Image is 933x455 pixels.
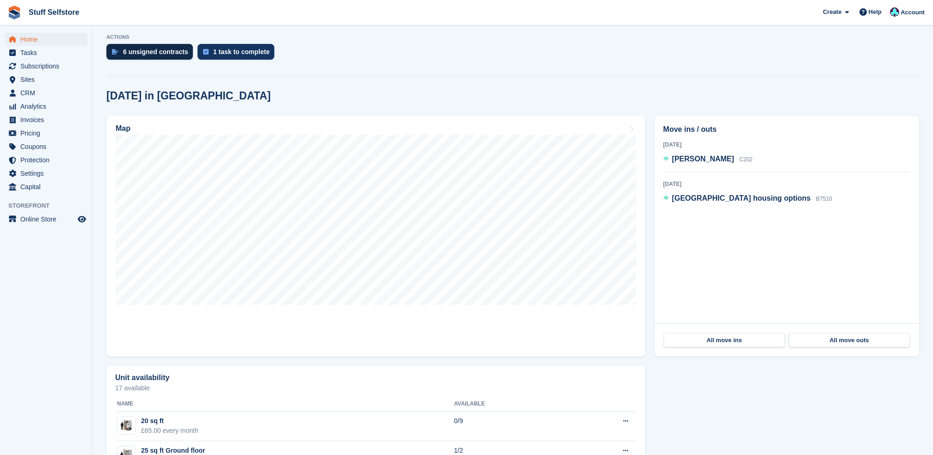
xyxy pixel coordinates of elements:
a: Map [106,116,645,357]
div: 1 task to complete [213,48,270,55]
span: [PERSON_NAME] [672,155,734,163]
th: Available [454,397,566,412]
a: menu [5,213,87,226]
span: Capital [20,180,76,193]
a: [GEOGRAPHIC_DATA] housing options B7510 [663,193,832,205]
a: menu [5,180,87,193]
span: Analytics [20,100,76,113]
img: task-75834270c22a3079a89374b754ae025e5fb1db73e45f91037f5363f120a921f8.svg [203,49,209,55]
span: Subscriptions [20,60,76,73]
a: menu [5,86,87,99]
a: menu [5,154,87,166]
a: menu [5,33,87,46]
span: B7510 [816,196,832,202]
a: menu [5,73,87,86]
span: Online Store [20,213,76,226]
a: [PERSON_NAME] C202 [663,154,753,166]
h2: Move ins / outs [663,124,910,135]
span: Sites [20,73,76,86]
a: 6 unsigned contracts [106,44,198,64]
span: Storefront [8,201,92,210]
span: CRM [20,86,76,99]
span: [GEOGRAPHIC_DATA] housing options [672,194,811,202]
img: stora-icon-8386f47178a22dfd0bd8f6a31ec36ba5ce8667c1dd55bd0f319d3a0aa187defe.svg [7,6,21,19]
span: Protection [20,154,76,166]
h2: Map [116,124,130,133]
span: Create [823,7,841,17]
span: Coupons [20,140,76,153]
a: menu [5,167,87,180]
p: 17 available [115,385,636,391]
a: menu [5,100,87,113]
a: All move outs [789,333,910,348]
a: menu [5,46,87,59]
a: menu [5,127,87,140]
a: Preview store [76,214,87,225]
div: [DATE] [663,180,910,188]
span: Tasks [20,46,76,59]
div: 20 sq ft [141,416,198,426]
a: All move ins [664,333,785,348]
td: 0/9 [454,412,566,441]
img: contract_signature_icon-13c848040528278c33f63329250d36e43548de30e8caae1d1a13099fd9432cc5.svg [112,49,118,55]
a: menu [5,60,87,73]
a: 1 task to complete [198,44,279,64]
span: Home [20,33,76,46]
a: menu [5,140,87,153]
span: C202 [739,156,753,163]
div: £65.00 every month [141,426,198,436]
span: Invoices [20,113,76,126]
a: menu [5,113,87,126]
div: 6 unsigned contracts [123,48,188,55]
p: ACTIONS [106,34,919,40]
span: Help [869,7,882,17]
a: Stuff Selfstore [25,5,83,20]
span: Pricing [20,127,76,140]
span: Settings [20,167,76,180]
h2: [DATE] in [GEOGRAPHIC_DATA] [106,90,271,102]
h2: Unit availability [115,374,169,382]
div: [DATE] [663,141,910,149]
img: 20-sqft-unit.jpg [117,419,135,432]
th: Name [115,397,454,412]
span: Account [901,8,925,17]
img: Simon Gardner [890,7,899,17]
